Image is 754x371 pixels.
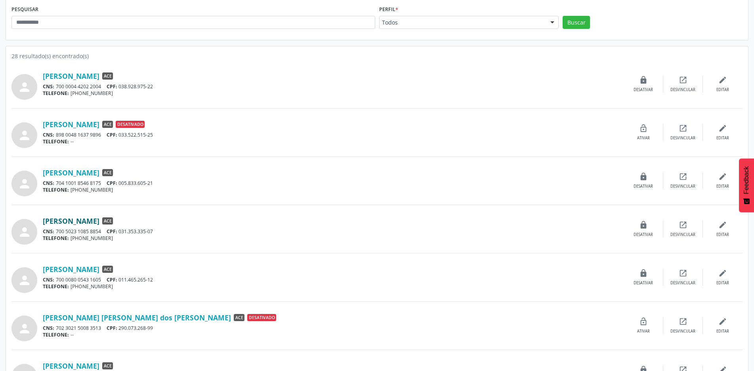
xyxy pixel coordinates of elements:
[639,269,648,278] i: lock
[716,184,729,189] div: Editar
[718,172,727,181] i: edit
[739,158,754,212] button: Feedback - Mostrar pesquisa
[43,186,69,193] span: TELEFONE:
[102,72,113,80] span: ACE
[679,172,687,181] i: open_in_new
[718,317,727,326] i: edit
[43,276,54,283] span: CNS:
[43,83,54,90] span: CNS:
[43,180,624,186] div: 704 1001 8546 8175 005.833.605-21
[107,131,117,138] span: CPF:
[43,331,624,338] div: --
[17,273,32,287] i: person
[43,180,54,186] span: CNS:
[679,221,687,229] i: open_in_new
[382,19,543,27] span: Todos
[639,221,648,229] i: lock
[743,166,750,194] span: Feedback
[679,317,687,326] i: open_in_new
[234,314,244,321] span: ACE
[716,135,729,141] div: Editar
[679,76,687,84] i: open_in_new
[563,16,590,29] button: Buscar
[107,276,117,283] span: CPF:
[634,184,653,189] div: Desativar
[679,124,687,133] i: open_in_new
[670,135,695,141] div: Desvincular
[107,325,117,331] span: CPF:
[107,180,117,186] span: CPF:
[43,168,99,177] a: [PERSON_NAME]
[43,120,99,129] a: [PERSON_NAME]
[43,72,99,80] a: [PERSON_NAME]
[247,314,276,321] span: Desativado
[716,329,729,334] div: Editar
[43,313,231,322] a: [PERSON_NAME] [PERSON_NAME] dos [PERSON_NAME]
[11,4,38,16] label: PESQUISAR
[43,361,99,370] a: [PERSON_NAME]
[102,217,113,225] span: ACE
[670,184,695,189] div: Desvincular
[634,280,653,286] div: Desativar
[718,221,727,229] i: edit
[102,362,113,369] span: ACE
[116,121,145,128] span: Desativado
[716,232,729,238] div: Editar
[718,76,727,84] i: edit
[639,124,648,133] i: lock_open
[43,235,69,242] span: TELEFONE:
[43,235,624,242] div: [PHONE_NUMBER]
[43,131,624,138] div: 898 0048 1637 9896 033.522.515-25
[102,121,113,128] span: ACE
[718,124,727,133] i: edit
[670,329,695,334] div: Desvincular
[670,232,695,238] div: Desvincular
[43,265,99,274] a: [PERSON_NAME]
[43,217,99,225] a: [PERSON_NAME]
[634,87,653,93] div: Desativar
[43,283,624,290] div: [PHONE_NUMBER]
[43,138,69,145] span: TELEFONE:
[102,266,113,273] span: ACE
[43,325,54,331] span: CNS:
[43,228,624,235] div: 700 5023 1085 8854 031.353.335-07
[634,232,653,238] div: Desativar
[17,225,32,239] i: person
[43,283,69,290] span: TELEFONE:
[11,52,743,60] div: 28 resultado(s) encontrado(s)
[17,80,32,94] i: person
[17,322,32,336] i: person
[102,169,113,176] span: ACE
[43,331,69,338] span: TELEFONE:
[107,228,117,235] span: CPF:
[43,138,624,145] div: --
[17,177,32,191] i: person
[639,172,648,181] i: lock
[718,269,727,278] i: edit
[43,90,69,97] span: TELEFONE:
[107,83,117,90] span: CPF:
[670,87,695,93] div: Desvincular
[637,135,650,141] div: Ativar
[639,76,648,84] i: lock
[43,325,624,331] div: 702 3021 5008 3513 290.073.268-99
[43,90,624,97] div: [PHONE_NUMBER]
[637,329,650,334] div: Ativar
[716,280,729,286] div: Editar
[379,4,398,16] label: Perfil
[43,228,54,235] span: CNS:
[43,186,624,193] div: [PHONE_NUMBER]
[716,87,729,93] div: Editar
[43,131,54,138] span: CNS:
[670,280,695,286] div: Desvincular
[43,276,624,283] div: 700 0080 0543 1605 011.465.265-12
[17,128,32,143] i: person
[43,83,624,90] div: 700 0004 4202 2004 038.928.975-22
[679,269,687,278] i: open_in_new
[639,317,648,326] i: lock_open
